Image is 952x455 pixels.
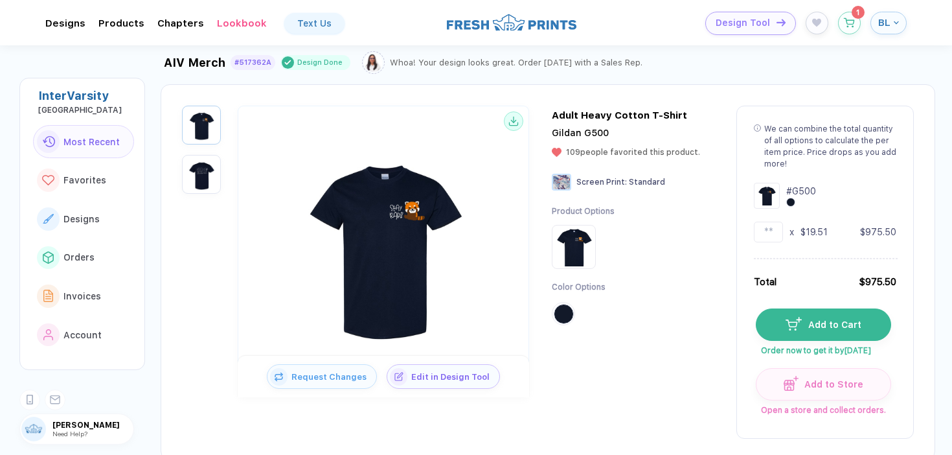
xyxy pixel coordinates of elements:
[387,364,500,389] button: iconEdit in Design Tool
[856,8,859,16] span: 1
[270,368,288,386] img: icon
[786,317,802,330] img: icon
[63,252,95,262] span: Orders
[33,241,134,275] button: link to iconOrders
[43,251,54,263] img: link to icon
[800,226,828,239] div: $19.51
[234,58,271,67] div: #517362A
[33,279,134,313] button: link to iconInvoices
[98,17,144,29] div: ProductsToggle dropdown menu
[776,19,786,26] img: icon
[552,174,571,191] img: Screen Print
[52,421,133,430] span: [PERSON_NAME]
[860,226,896,239] div: $975.50
[297,18,332,29] div: Text Us
[42,175,54,186] img: link to icon
[217,17,267,29] div: LookbookToggle dropdown menu chapters
[705,12,796,35] button: Design Toolicon
[33,163,134,197] button: link to iconFavorites
[284,13,345,34] a: Text Us
[407,372,499,382] span: Edit in Design Tool
[870,12,907,34] button: BL
[576,178,627,187] span: Screen Print :
[185,109,218,141] img: 0c28a9a2-925c-4f96-b01a-2cc2973542fc_nt_front_1757469713046.jpg
[754,183,780,209] img: Design Group Summary Cell
[297,58,343,67] div: Design Done
[764,123,896,170] div: We can combine the total quantity of all options to calculate the per item price. Price drops as ...
[799,379,864,390] span: Add to Store
[756,368,891,401] button: iconAdd to Store
[786,185,816,198] div: # G500
[43,290,54,302] img: link to icon
[878,17,890,29] span: BL
[288,372,376,382] span: Request Changes
[63,214,100,224] span: Designs
[63,137,120,147] span: Most Recent
[38,89,134,102] div: InterVarsity
[164,56,225,69] div: AIV Merch
[43,214,54,224] img: link to icon
[754,275,776,289] div: Total
[38,106,134,115] div: Duke University
[45,17,85,29] div: DesignsToggle dropdown menu
[63,175,106,185] span: Favorites
[552,110,687,121] div: Adult Heavy Cotton T-Shirt
[280,141,487,349] img: 0c28a9a2-925c-4f96-b01a-2cc2973542fc_nt_front_1757469713046.jpg
[33,318,134,352] button: link to iconAccount
[802,320,861,330] span: Add to Cart
[554,227,593,266] img: Product Option
[784,376,799,391] img: icon
[552,206,615,217] div: Product Options
[43,329,54,341] img: link to icon
[859,275,896,289] div: $975.50
[364,53,383,72] img: Sophie.png
[52,430,87,437] span: Need Help?
[33,125,134,159] button: link to iconMost Recent
[390,58,642,67] div: Whoa! Your design looks great. Order [DATE] with a Sales Rep.
[756,401,890,415] span: Open a store and collect orders.
[21,417,46,441] img: user profile
[552,282,615,293] div: Color Options
[63,291,101,301] span: Invoices
[756,341,890,355] span: Order now to get it by [DATE]
[629,178,665,187] span: Standard
[42,136,55,147] img: link to icon
[566,148,700,157] span: 109 people favorited this product.
[390,368,407,386] img: icon
[63,330,102,340] span: Account
[756,309,891,341] button: iconAdd to Cart
[267,364,377,389] button: iconRequest Changes
[716,17,770,29] span: Design Tool
[157,17,204,29] div: ChaptersToggle dropdown menu chapters
[33,202,134,236] button: link to iconDesigns
[789,226,794,239] div: x
[552,128,609,138] span: Gildan G500
[185,158,218,191] img: 0c28a9a2-925c-4f96-b01a-2cc2973542fc_nt_back_1757469713062.jpg
[852,6,865,19] sup: 1
[217,17,267,29] div: Lookbook
[447,12,576,32] img: logo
